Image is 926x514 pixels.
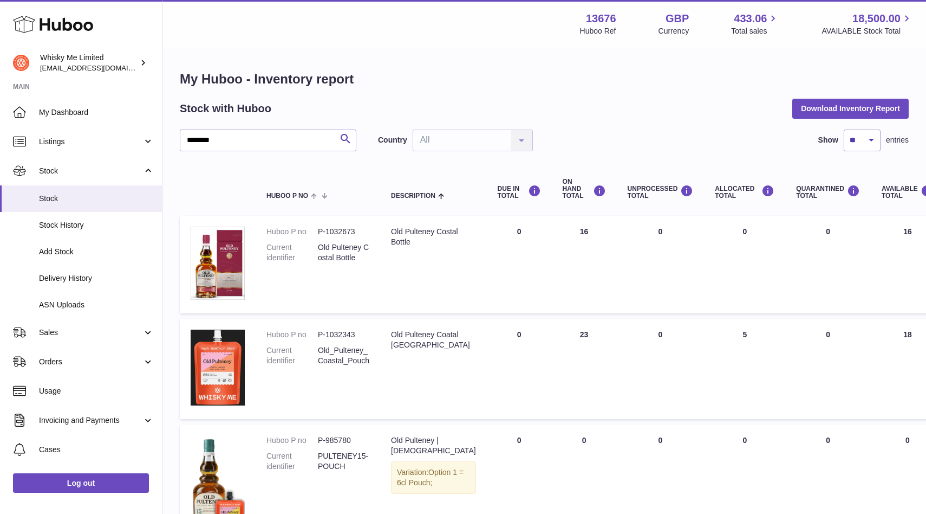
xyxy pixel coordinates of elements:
div: Variation: [391,461,476,494]
strong: GBP [666,11,689,26]
dd: Old Pulteney Costal Bottle [318,242,369,263]
span: 0 [826,436,830,445]
dt: Huboo P no [266,330,318,340]
div: Old Pulteney | [DEMOGRAPHIC_DATA] [391,435,476,456]
span: Stock [39,194,154,204]
span: 433.06 [734,11,767,26]
span: Stock History [39,220,154,230]
span: Delivery History [39,273,154,284]
span: Orders [39,357,142,367]
dd: Old_Pulteney_Coastal_Pouch [318,345,369,366]
dd: P-1032343 [318,330,369,340]
td: 5 [704,319,785,419]
span: Cases [39,445,154,455]
td: 0 [487,319,552,419]
span: Usage [39,386,154,396]
span: [EMAIL_ADDRESS][DOMAIN_NAME] [40,63,159,72]
div: Currency [658,26,689,36]
label: Show [818,135,838,145]
dt: Huboo P no [266,227,318,237]
a: 18,500.00 AVAILABLE Stock Total [821,11,913,36]
span: Invoicing and Payments [39,415,142,426]
td: 0 [704,216,785,313]
a: 433.06 Total sales [731,11,779,36]
img: product image [191,227,245,300]
span: Add Stock [39,247,154,257]
dd: P-985780 [318,435,369,446]
div: Huboo Ref [580,26,616,36]
span: AVAILABLE Stock Total [821,26,913,36]
dt: Current identifier [266,345,318,366]
span: Huboo P no [266,192,308,200]
span: 18,500.00 [852,11,901,26]
span: 0 [826,227,830,236]
img: product image [191,330,245,406]
span: 0 [826,330,830,339]
span: Sales [39,327,142,338]
span: Stock [39,166,142,176]
button: Download Inventory Report [792,99,909,118]
strong: 13676 [586,11,616,26]
td: 16 [552,216,617,313]
label: Country [378,135,407,145]
td: 23 [552,319,617,419]
dt: Current identifier [266,451,318,472]
div: DUE IN TOTAL [498,185,541,200]
span: Description [391,192,435,200]
div: ON HAND Total [563,178,606,200]
span: Total sales [731,26,779,36]
span: Listings [39,137,142,147]
img: orders@whiskyshop.com [13,55,29,71]
div: UNPROCESSED Total [628,185,694,200]
dd: P-1032673 [318,227,369,237]
h1: My Huboo - Inventory report [180,70,909,88]
div: Old Pulteney Costal Bottle [391,227,476,247]
span: My Dashboard [39,107,154,118]
td: 0 [617,319,705,419]
div: ALLOCATED Total [715,185,774,200]
span: ASN Uploads [39,300,154,310]
dd: PULTENEY15-POUCH [318,451,369,472]
td: 0 [487,216,552,313]
dt: Huboo P no [266,435,318,446]
dt: Current identifier [266,242,318,263]
h2: Stock with Huboo [180,101,271,116]
span: entries [886,135,909,145]
div: Whisky Me Limited [40,53,138,73]
span: Option 1 = 6cl Pouch; [397,468,464,487]
div: QUARANTINED Total [796,185,860,200]
div: Old Pulteney Coatal [GEOGRAPHIC_DATA] [391,330,476,350]
a: Log out [13,473,149,493]
td: 0 [617,216,705,313]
